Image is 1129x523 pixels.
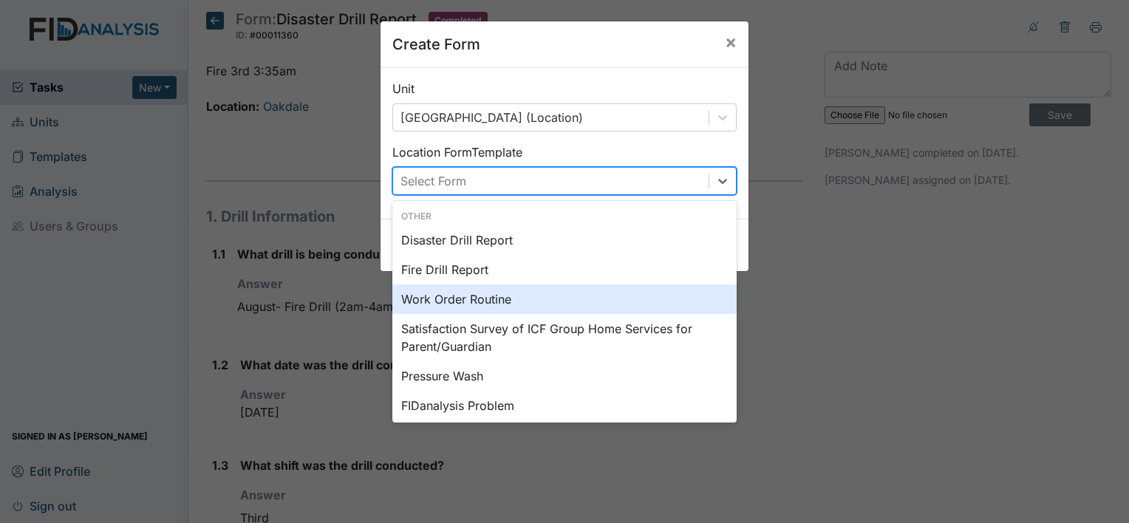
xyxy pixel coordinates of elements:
[392,80,415,98] label: Unit
[392,284,737,314] div: Work Order Routine
[400,172,466,190] div: Select Form
[392,225,737,255] div: Disaster Drill Report
[392,314,737,361] div: Satisfaction Survey of ICF Group Home Services for Parent/Guardian
[392,33,480,55] h5: Create Form
[400,109,583,126] div: [GEOGRAPHIC_DATA] (Location)
[392,255,737,284] div: Fire Drill Report
[392,143,522,161] label: Location Form Template
[392,361,737,391] div: Pressure Wash
[713,21,748,63] button: Close
[392,210,737,223] div: Other
[725,31,737,52] span: ×
[392,391,737,420] div: FIDanalysis Problem
[392,420,737,450] div: HVAC PM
